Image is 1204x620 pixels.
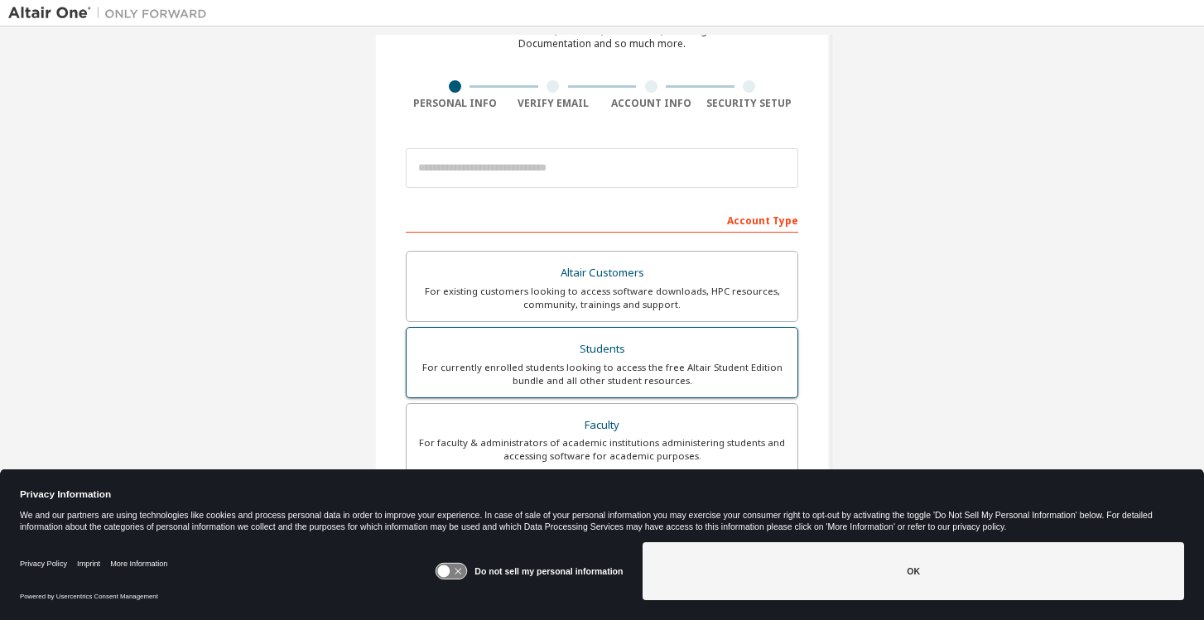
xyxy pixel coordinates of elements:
div: For faculty & administrators of academic institutions administering students and accessing softwa... [417,436,787,463]
div: For currently enrolled students looking to access the free Altair Student Edition bundle and all ... [417,361,787,387]
div: Account Type [406,206,798,233]
div: Verify Email [504,97,603,110]
div: Personal Info [406,97,504,110]
div: Security Setup [701,97,799,110]
div: Altair Customers [417,262,787,285]
div: Account Info [602,97,701,110]
div: Faculty [417,414,787,437]
div: For Free Trials, Licenses, Downloads, Learning & Documentation and so much more. [487,24,717,50]
img: Altair One [8,5,215,22]
div: For existing customers looking to access software downloads, HPC resources, community, trainings ... [417,285,787,311]
div: Students [417,338,787,361]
